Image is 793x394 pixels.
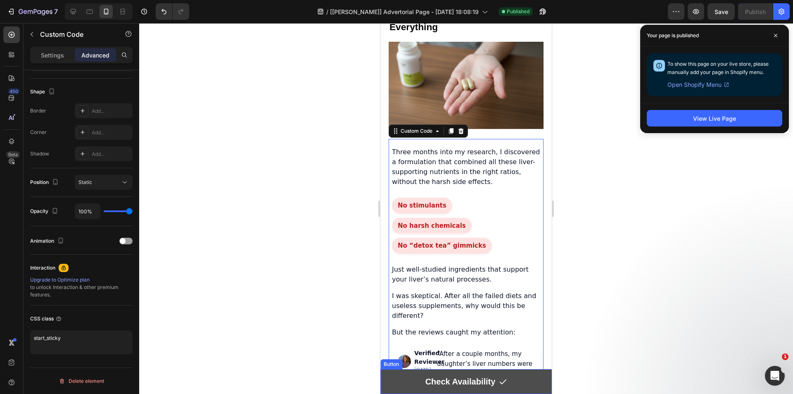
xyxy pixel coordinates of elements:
p: Custom Code [40,29,110,39]
span: 1 [782,353,788,360]
div: Beta [6,151,20,158]
span: [[PERSON_NAME]] Advertorial Page - [DATE] 18:08:19 [330,7,479,16]
p: Advanced [81,51,109,60]
div: Undo/Redo [156,3,189,20]
button: View Live Page [647,110,782,127]
div: Shadow [30,150,49,158]
div: Shape [30,86,57,98]
iframe: To enrich screen reader interactions, please activate Accessibility in Grammarly extension settings [380,23,552,394]
span: To show this page on your live store, please manually add your page in Shopify menu. [667,61,769,75]
div: View Live Page [693,114,736,123]
p: 7 [54,7,58,17]
div: Publish [745,7,766,16]
div: Delete element [59,376,104,386]
button: Save [708,3,735,20]
div: Animation [30,236,66,247]
iframe: Intercom live chat [765,366,785,386]
button: Delete element [30,375,133,388]
span: Static [78,179,92,185]
div: Corner [30,129,47,136]
div: CSS class [30,315,62,322]
p: Your page is published [647,31,699,40]
input: Auto [75,204,100,219]
div: Opacity [30,206,60,217]
div: to unlock Interaction & other premium features. [30,276,133,298]
span: / [326,7,328,16]
button: 7 [3,3,62,20]
div: Border [30,107,46,115]
button: Static [75,175,133,190]
div: 450 [8,88,20,95]
span: Open Shopify Menu [667,80,722,90]
div: Add... [92,129,131,136]
span: Save [715,8,728,15]
span: Published [507,8,529,15]
div: Add... [92,150,131,158]
div: Position [30,177,60,188]
div: Add... [92,107,131,115]
div: Upgrade to Optimize plan [30,276,133,284]
div: Interaction [30,264,55,272]
p: Settings [41,51,64,60]
button: Publish [738,3,773,20]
